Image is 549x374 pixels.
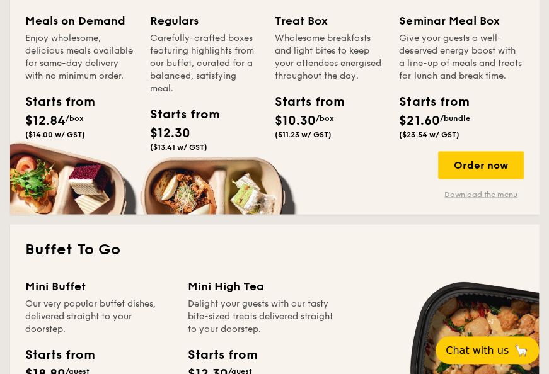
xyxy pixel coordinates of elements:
span: ($23.54 w/ GST) [399,130,459,139]
div: Starts from [150,105,200,124]
div: Enjoy wholesome, delicious meals available for same-day delivery with no minimum order. [25,32,135,82]
div: Wholesome breakfasts and light bites to keep your attendees energised throughout the day. [275,32,384,82]
div: Regulars [150,12,260,30]
span: /bundle [439,114,470,123]
div: Give your guests a well-deserved energy boost with a line-up of meals and treats for lunch and br... [399,32,522,82]
span: $12.84 [25,113,66,128]
span: $12.30 [150,126,190,141]
span: /box [66,114,84,123]
span: ($14.00 w/ GST) [25,130,85,139]
div: Treat Box [275,12,384,30]
button: Chat with us🦙 [436,336,539,364]
div: Order now [438,151,524,179]
span: ($13.41 w/ GST) [150,143,207,152]
a: Download the menu [438,189,524,199]
div: Carefully-crafted boxes featuring highlights from our buffet, curated for a balanced, satisfying ... [150,32,260,95]
div: Delight your guests with our tasty bite-sized treats delivered straight to your doorstep. [188,297,335,335]
div: Meals on Demand [25,12,135,30]
div: Starts from [399,93,456,111]
div: Starts from [275,93,325,111]
div: Starts from [188,345,257,364]
h2: Buffet To Go [25,239,524,259]
div: Starts from [25,93,75,111]
div: Our very popular buffet dishes, delivered straight to your doorstep. [25,297,173,335]
div: Starts from [25,345,94,364]
div: Mini High Tea [188,277,335,295]
span: $21.60 [399,113,439,128]
span: /box [316,114,334,123]
div: Mini Buffet [25,277,173,295]
span: 🦙 [514,343,529,358]
span: $10.30 [275,113,316,128]
span: ($11.23 w/ GST) [275,130,332,139]
span: Chat with us [446,344,509,356]
div: Seminar Meal Box [399,12,522,30]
